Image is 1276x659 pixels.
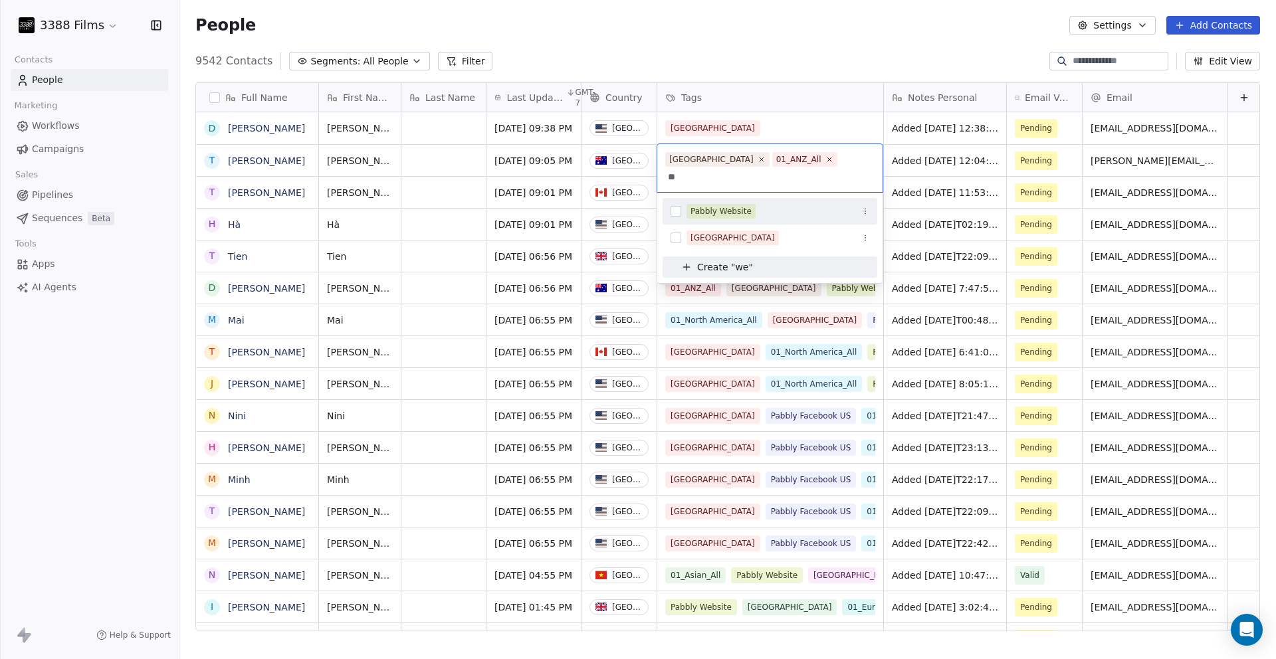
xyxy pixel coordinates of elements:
span: " [749,260,753,274]
div: Suggestions [663,198,877,278]
div: 01_ANZ_All [776,153,821,165]
div: Pabbly Website [691,205,752,217]
div: [GEOGRAPHIC_DATA] [669,153,754,165]
span: Create " [697,260,735,274]
div: [GEOGRAPHIC_DATA] [691,232,775,244]
span: we [735,260,748,274]
button: Create "we" [671,256,869,278]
